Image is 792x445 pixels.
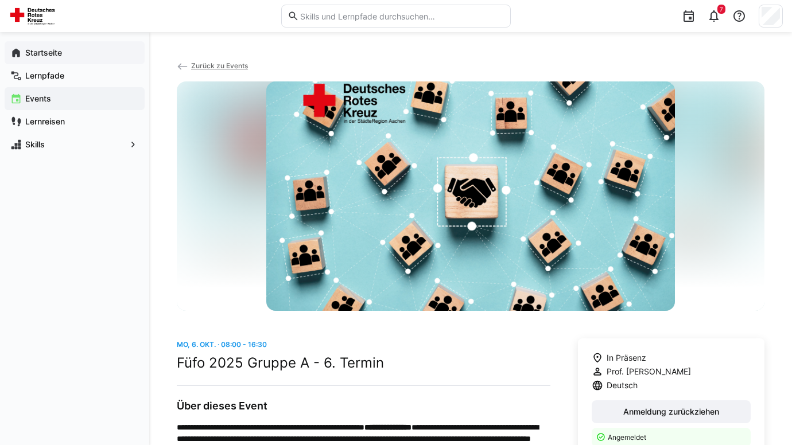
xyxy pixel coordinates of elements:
[177,354,550,372] h2: Füfo 2025 Gruppe A - 6. Termin
[177,340,267,349] span: Mo, 6. Okt. · 08:00 - 16:30
[607,366,691,377] span: Prof. [PERSON_NAME]
[607,352,646,364] span: In Präsenz
[622,406,721,417] span: Anmeldung zurückziehen
[177,61,248,70] a: Zurück zu Events
[607,380,638,391] span: Deutsch
[592,400,751,423] button: Anmeldung zurückziehen
[177,400,550,412] h3: Über dieses Event
[608,432,744,442] p: Angemeldet
[720,6,723,13] span: 7
[191,61,248,70] span: Zurück zu Events
[299,11,504,21] input: Skills und Lernpfade durchsuchen…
